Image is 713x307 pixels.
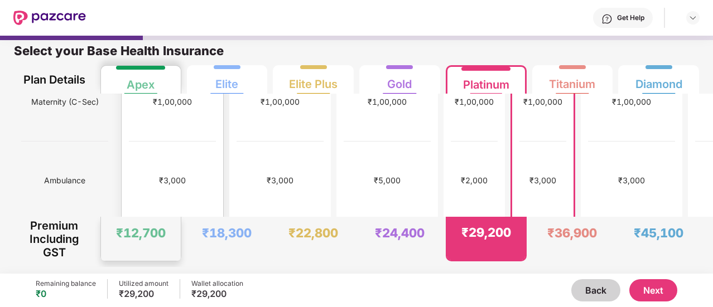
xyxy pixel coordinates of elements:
div: Diamond [635,69,682,91]
div: ₹29,200 [461,225,511,240]
div: ₹45,100 [634,225,683,241]
div: Elite Plus [289,69,338,91]
div: Select your Base Health Insurance [14,43,699,65]
div: ₹29,200 [119,288,168,299]
img: svg+xml;base64,PHN2ZyBpZD0iRHJvcGRvd24tMzJ4MzIiIHhtbG5zPSJodHRwOi8vd3d3LnczLm9yZy8yMDAwL3N2ZyIgd2... [688,13,697,22]
div: ₹1,00,000 [153,96,192,108]
div: ₹2,000 [461,174,488,187]
img: svg+xml;base64,PHN2ZyBpZD0iSGVscC0zMngzMiIgeG1sbnM9Imh0dHA6Ly93d3cudzMub3JnLzIwMDAvc3ZnIiB3aWR0aD... [601,13,613,25]
div: ₹29,200 [191,288,243,299]
span: Ambulance [44,170,85,191]
div: ₹36,900 [547,225,597,241]
div: Titanium [549,69,595,91]
div: Premium Including GST [21,217,88,261]
div: ₹18,300 [202,225,252,241]
div: ₹3,000 [618,174,645,187]
img: New Pazcare Logo [13,11,86,25]
div: Utilized amount [119,279,168,288]
button: Next [629,279,677,301]
div: ₹0 [36,288,96,299]
div: ₹1,00,000 [368,96,407,108]
div: ₹3,000 [267,174,293,187]
button: Back [571,279,620,301]
div: Elite [215,69,238,91]
div: ₹1,00,000 [523,96,562,108]
div: Plan Details [21,65,88,94]
div: ₹12,700 [116,225,166,241]
div: ₹5,000 [374,174,401,187]
div: ₹24,400 [375,225,425,241]
div: ₹1,00,000 [455,96,494,108]
div: Apex [127,69,155,91]
div: ₹3,000 [159,174,186,187]
div: Get Help [617,13,644,22]
div: Remaining balance [36,279,96,288]
div: Wallet allocation [191,279,243,288]
div: Gold [387,69,412,91]
div: ₹3,000 [529,174,556,187]
div: ₹22,800 [288,225,338,241]
span: Maternity (C-Sec) [31,91,99,113]
div: Platinum [463,69,509,91]
div: ₹1,00,000 [612,96,651,108]
div: ₹1,00,000 [261,96,300,108]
